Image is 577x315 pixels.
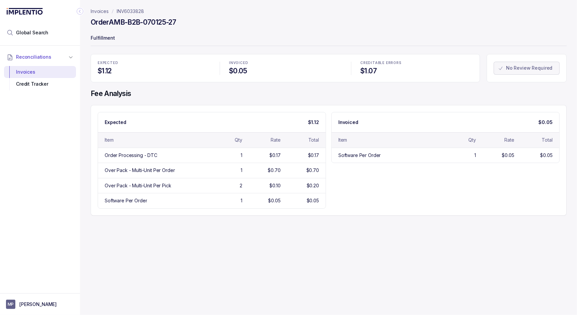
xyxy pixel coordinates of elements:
span: User initials [6,300,15,309]
p: $1.12 [308,119,319,126]
p: Fulfillment [91,32,567,45]
div: 2 [240,182,242,189]
div: Over Pack - Multi-Unit Per Pick [105,182,171,189]
h4: $1.07 [360,66,473,76]
h4: $0.05 [229,66,342,76]
div: $0.05 [268,197,281,204]
span: Reconciliations [16,54,51,60]
div: Credit Tracker [9,78,71,90]
button: Reconciliations [4,50,76,64]
h4: $1.12 [98,66,210,76]
button: User initials[PERSON_NAME] [6,300,74,309]
p: EXPECTED [98,61,210,65]
p: No Review Required [506,65,552,71]
div: Reconciliations [4,65,76,92]
div: Software Per Order [105,197,147,204]
div: 1 [474,152,476,159]
div: Over Pack - Multi-Unit Per Order [105,167,175,174]
div: $0.70 [268,167,281,174]
div: $0.17 [308,152,319,159]
a: Invoices [91,8,109,15]
a: INV6033828 [117,8,144,15]
div: $0.70 [306,167,319,174]
p: CREDITABLE ERRORS [360,61,473,65]
div: Rate [271,137,280,143]
div: $0.20 [307,182,319,189]
span: Global Search [16,29,48,36]
div: Rate [504,137,514,143]
div: $0.05 [307,197,319,204]
p: Invoiced [338,119,358,126]
h4: Order AMB-B2B-070125-27 [91,18,176,27]
div: 1 [241,167,242,174]
div: Qty [235,137,242,143]
div: $0.10 [270,182,281,189]
div: Qty [468,137,476,143]
div: Invoices [9,66,71,78]
div: 1 [241,152,242,159]
p: $0.05 [539,119,553,126]
div: Software Per Order [338,152,381,159]
div: $0.05 [540,152,553,159]
div: Order Processing - DTC [105,152,157,159]
div: Item [105,137,113,143]
div: Total [542,137,553,143]
p: Expected [105,119,126,126]
div: Collapse Icon [76,7,84,15]
div: 1 [241,197,242,204]
p: [PERSON_NAME] [19,301,57,308]
div: Item [338,137,347,143]
div: Total [308,137,319,143]
nav: breadcrumb [91,8,144,15]
div: $0.05 [502,152,514,159]
div: $0.17 [270,152,281,159]
h4: Fee Analysis [91,89,567,98]
p: INVOICED [229,61,342,65]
